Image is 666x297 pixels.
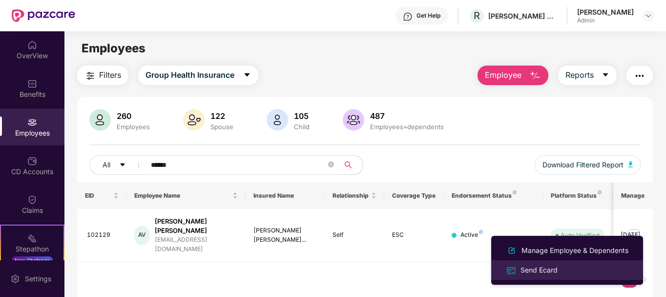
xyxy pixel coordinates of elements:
img: svg+xml;base64,PHN2ZyB4bWxucz0iaHR0cDovL3d3dy53My5vcmcvMjAwMC9zdmciIHhtbG5zOnhsaW5rPSJodHRwOi8vd3... [89,109,111,131]
button: search [339,155,363,175]
button: right [637,272,653,288]
span: All [103,160,110,170]
img: svg+xml;base64,PHN2ZyB4bWxucz0iaHR0cDovL3d3dy53My5vcmcvMjAwMC9zdmciIHdpZHRoPSIyNCIgaGVpZ2h0PSIyNC... [634,70,645,82]
div: Employees [115,123,152,131]
img: svg+xml;base64,PHN2ZyBpZD0iSG9tZSIgeG1sbnM9Imh0dHA6Ly93d3cudzMub3JnLzIwMDAvc3ZnIiB3aWR0aD0iMjAiIG... [27,40,37,50]
span: EID [85,192,112,200]
th: EID [77,183,127,209]
div: ESC [392,230,436,240]
span: Employee Name [134,192,230,200]
img: svg+xml;base64,PHN2ZyB4bWxucz0iaHR0cDovL3d3dy53My5vcmcvMjAwMC9zdmciIHdpZHRoPSI4IiBoZWlnaHQ9IjgiIH... [513,190,517,194]
div: [PERSON_NAME] [PERSON_NAME]... [253,226,317,245]
button: Filters [77,66,128,85]
th: Coverage Type [384,183,444,209]
span: Employee [485,69,521,81]
div: [PERSON_NAME] [577,7,634,17]
button: Reportscaret-down [558,66,617,85]
div: Get Help [416,12,440,20]
div: Manage Employee & Dependents [520,245,630,256]
div: Stepathon [1,244,63,254]
div: [PERSON_NAME] [PERSON_NAME] [155,217,238,235]
div: Auto Verified [561,230,600,240]
div: 260 [115,111,152,121]
img: New Pazcare Logo [12,9,75,22]
img: manageButton [626,228,642,243]
span: Filters [99,69,121,81]
img: svg+xml;base64,PHN2ZyB4bWxucz0iaHR0cDovL3d3dy53My5vcmcvMjAwMC9zdmciIHhtbG5zOnhsaW5rPSJodHRwOi8vd3... [506,245,518,256]
img: svg+xml;base64,PHN2ZyBpZD0iQ0RfQWNjb3VudHMiIGRhdGEtbmFtZT0iQ0QgQWNjb3VudHMiIHhtbG5zPSJodHRwOi8vd3... [27,156,37,166]
span: close-circle [328,160,334,170]
th: Manage [613,183,653,209]
img: svg+xml;base64,PHN2ZyB4bWxucz0iaHR0cDovL3d3dy53My5vcmcvMjAwMC9zdmciIHdpZHRoPSI4IiBoZWlnaHQ9IjgiIH... [598,190,602,194]
div: Send Ecard [519,265,560,275]
button: Group Health Insurancecaret-down [138,66,258,85]
img: svg+xml;base64,PHN2ZyB4bWxucz0iaHR0cDovL3d3dy53My5vcmcvMjAwMC9zdmciIHhtbG5zOnhsaW5rPSJodHRwOi8vd3... [267,109,288,131]
li: Next Page [637,272,653,288]
img: svg+xml;base64,PHN2ZyB4bWxucz0iaHR0cDovL3d3dy53My5vcmcvMjAwMC9zdmciIHdpZHRoPSI4IiBoZWlnaHQ9IjgiIH... [479,230,483,234]
img: svg+xml;base64,PHN2ZyB4bWxucz0iaHR0cDovL3d3dy53My5vcmcvMjAwMC9zdmciIHhtbG5zOnhsaW5rPSJodHRwOi8vd3... [529,70,541,82]
img: svg+xml;base64,PHN2ZyBpZD0iQ2xhaW0iIHhtbG5zPSJodHRwOi8vd3d3LnczLm9yZy8yMDAwL3N2ZyIgd2lkdGg9IjIwIi... [27,195,37,205]
span: Reports [565,69,594,81]
div: Employees+dependents [368,123,446,131]
span: Relationship [333,192,369,200]
span: right [642,276,648,282]
div: 102129 [87,230,119,240]
span: caret-down [602,71,609,80]
th: Employee Name [126,183,246,209]
div: 105 [292,111,312,121]
div: Spouse [208,123,235,131]
img: svg+xml;base64,PHN2ZyBpZD0iSGVscC0zMngzMiIgeG1sbnM9Imh0dHA6Ly93d3cudzMub3JnLzIwMDAvc3ZnIiB3aWR0aD... [403,12,413,22]
img: svg+xml;base64,PHN2ZyB4bWxucz0iaHR0cDovL3d3dy53My5vcmcvMjAwMC9zdmciIHdpZHRoPSIyMSIgaGVpZ2h0PSIyMC... [27,233,37,243]
span: caret-down [119,161,126,169]
img: svg+xml;base64,PHN2ZyB4bWxucz0iaHR0cDovL3d3dy53My5vcmcvMjAwMC9zdmciIHhtbG5zOnhsaW5rPSJodHRwOi8vd3... [628,161,633,167]
span: Group Health Insurance [146,69,234,81]
span: R [474,10,480,22]
th: Relationship [325,183,384,209]
img: svg+xml;base64,PHN2ZyB4bWxucz0iaHR0cDovL3d3dy53My5vcmcvMjAwMC9zdmciIHhtbG5zOnhsaW5rPSJodHRwOi8vd3... [183,109,205,131]
div: AV [134,226,149,245]
img: svg+xml;base64,PHN2ZyBpZD0iQmVuZWZpdHMiIHhtbG5zPSJodHRwOi8vd3d3LnczLm9yZy8yMDAwL3N2ZyIgd2lkdGg9Ij... [27,79,37,89]
button: Download Filtered Report [535,155,641,175]
img: svg+xml;base64,PHN2ZyB4bWxucz0iaHR0cDovL3d3dy53My5vcmcvMjAwMC9zdmciIHhtbG5zOnhsaW5rPSJodHRwOi8vd3... [343,109,364,131]
span: caret-down [243,71,251,80]
img: svg+xml;base64,PHN2ZyBpZD0iU2V0dGluZy0yMHgyMCIgeG1sbnM9Imh0dHA6Ly93d3cudzMub3JnLzIwMDAvc3ZnIiB3aW... [10,274,20,284]
div: 122 [208,111,235,121]
div: Self [333,230,376,240]
div: Settings [22,274,54,284]
img: svg+xml;base64,PHN2ZyBpZD0iRHJvcGRvd24tMzJ4MzIiIHhtbG5zPSJodHRwOi8vd3d3LnczLm9yZy8yMDAwL3N2ZyIgd2... [645,12,652,20]
button: Allcaret-down [89,155,149,175]
div: Platform Status [551,192,604,200]
div: [EMAIL_ADDRESS][DOMAIN_NAME] [155,235,238,254]
div: Child [292,123,312,131]
div: Admin [577,17,634,24]
img: svg+xml;base64,PHN2ZyB4bWxucz0iaHR0cDovL3d3dy53My5vcmcvMjAwMC9zdmciIHdpZHRoPSIyNCIgaGVpZ2h0PSIyNC... [84,70,96,82]
span: Download Filtered Report [542,160,624,170]
div: 487 [368,111,446,121]
div: Active [460,230,483,240]
span: close-circle [328,161,334,167]
th: Insured Name [246,183,325,209]
span: search [339,161,358,169]
img: svg+xml;base64,PHN2ZyBpZD0iRW1wbG95ZWVzIiB4bWxucz0iaHR0cDovL3d3dy53My5vcmcvMjAwMC9zdmciIHdpZHRoPS... [27,117,37,127]
div: Endorsement Status [452,192,535,200]
div: New Challenge [12,256,53,264]
img: svg+xml;base64,PHN2ZyB4bWxucz0iaHR0cDovL3d3dy53My5vcmcvMjAwMC9zdmciIHdpZHRoPSIxNiIgaGVpZ2h0PSIxNi... [506,265,517,276]
button: Employee [478,66,548,85]
span: Employees [82,41,146,55]
div: [PERSON_NAME] ENGINEERS PVT. LTD. [488,11,557,21]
